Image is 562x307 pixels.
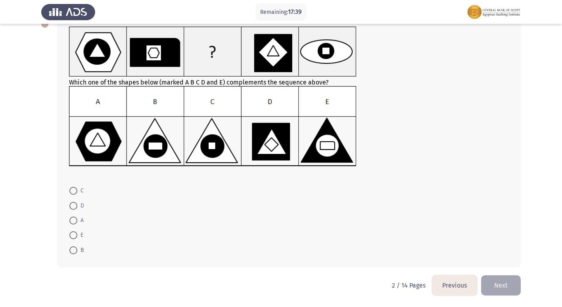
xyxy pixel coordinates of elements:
[77,230,83,240] span: E
[77,186,84,196] span: C
[77,201,84,211] span: D
[69,27,357,77] img: UkFYMDA5MUEucG5nMTYyMjAzMzE3MTk3Nw==.png
[432,275,477,295] button: load previous page
[481,275,521,295] button: load next page
[69,86,357,167] img: UkFYMDA5MUIucG5nMTYyMjAzMzI0NzA2Ng==.png
[69,27,509,176] div: Which one of the shapes below (marked A B C D and E) complements the sequence above?
[392,282,426,289] p: 2 / 14 Pages
[77,246,84,255] span: B
[260,7,302,17] p: Remaining:
[77,216,84,225] span: A
[41,1,95,23] img: Assess Talent Management logo
[288,8,302,15] span: 17:39
[467,1,521,23] img: Assessment logo of FOCUS Assessment 3 Modules EN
